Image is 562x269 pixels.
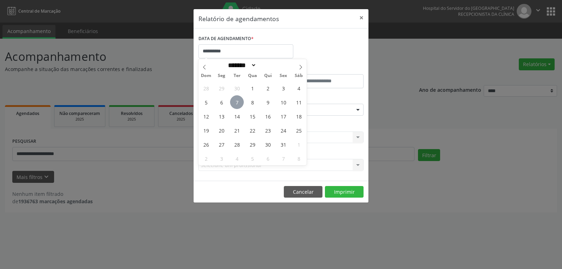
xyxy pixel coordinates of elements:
button: Cancelar [284,186,322,198]
span: Outubro 17, 2025 [276,109,290,123]
span: Outubro 22, 2025 [246,123,259,137]
span: Outubro 15, 2025 [246,109,259,123]
span: Novembro 1, 2025 [292,137,306,151]
span: Sex [276,73,291,78]
span: Outubro 13, 2025 [215,109,228,123]
span: Ter [229,73,245,78]
span: Setembro 29, 2025 [215,81,228,95]
span: Outubro 27, 2025 [215,137,228,151]
button: Close [354,9,368,26]
span: Outubro 31, 2025 [276,137,290,151]
span: Outubro 25, 2025 [292,123,306,137]
span: Outubro 21, 2025 [230,123,244,137]
span: Outubro 28, 2025 [230,137,244,151]
span: Outubro 2, 2025 [261,81,275,95]
span: Novembro 2, 2025 [199,152,213,165]
span: Outubro 6, 2025 [215,95,228,109]
span: Qui [260,73,276,78]
input: Year [256,62,280,69]
span: Outubro 5, 2025 [199,95,213,109]
select: Month [226,62,256,69]
span: Outubro 30, 2025 [261,137,275,151]
span: Outubro 8, 2025 [246,95,259,109]
span: Novembro 5, 2025 [246,152,259,165]
span: Outubro 4, 2025 [292,81,306,95]
span: Sáb [291,73,307,78]
span: Novembro 6, 2025 [261,152,275,165]
span: Setembro 28, 2025 [199,81,213,95]
button: Imprimir [325,186,364,198]
span: Seg [214,73,229,78]
span: Outubro 29, 2025 [246,137,259,151]
span: Outubro 18, 2025 [292,109,306,123]
span: Outubro 10, 2025 [276,95,290,109]
span: Setembro 30, 2025 [230,81,244,95]
span: Outubro 12, 2025 [199,109,213,123]
span: Outubro 16, 2025 [261,109,275,123]
span: Outubro 1, 2025 [246,81,259,95]
span: Outubro 26, 2025 [199,137,213,151]
span: Outubro 9, 2025 [261,95,275,109]
span: Novembro 8, 2025 [292,152,306,165]
span: Outubro 19, 2025 [199,123,213,137]
span: Dom [198,73,214,78]
span: Novembro 7, 2025 [276,152,290,165]
span: Outubro 14, 2025 [230,109,244,123]
span: Outubro 3, 2025 [276,81,290,95]
span: Novembro 3, 2025 [215,152,228,165]
span: Qua [245,73,260,78]
label: DATA DE AGENDAMENTO [198,33,254,44]
span: Novembro 4, 2025 [230,152,244,165]
label: ATÉ [283,63,364,74]
span: Outubro 23, 2025 [261,123,275,137]
span: Outubro 24, 2025 [276,123,290,137]
h5: Relatório de agendamentos [198,14,279,23]
span: Outubro 7, 2025 [230,95,244,109]
span: Outubro 20, 2025 [215,123,228,137]
span: Outubro 11, 2025 [292,95,306,109]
